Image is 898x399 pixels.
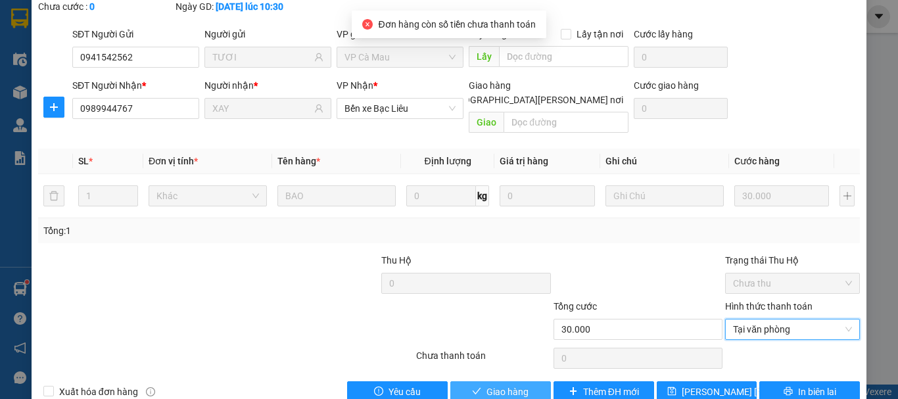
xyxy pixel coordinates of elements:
span: Cước hàng [734,156,780,166]
div: Chưa thanh toán [415,348,552,371]
input: Tên người gửi [212,50,312,64]
span: Định lượng [424,156,471,166]
button: plus [839,185,855,206]
span: Thu Hộ [381,255,412,266]
span: In biên lai [798,385,836,399]
input: Cước giao hàng [634,98,728,119]
span: Thêm ĐH mới [583,385,639,399]
label: Cước giao hàng [634,80,699,91]
span: Đơn hàng còn số tiền chưa thanh toán [378,19,535,30]
span: Yêu cầu [389,385,421,399]
span: Xuất hóa đơn hàng [54,385,143,399]
span: Bến xe Bạc Liêu [344,99,456,118]
b: [DATE] lúc 10:30 [216,1,283,12]
span: plus [569,387,578,397]
input: Tên người nhận [212,101,312,116]
span: [GEOGRAPHIC_DATA][PERSON_NAME] nơi [444,93,628,107]
span: Đơn vị tính [149,156,198,166]
div: Trạng thái Thu Hộ [725,253,860,268]
span: Tổng cước [554,301,597,312]
span: user [314,104,323,113]
input: Cước lấy hàng [634,47,728,68]
span: Tên hàng [277,156,320,166]
div: SĐT Người Nhận [72,78,199,93]
span: info-circle [146,387,155,396]
div: VP gửi [337,27,463,41]
label: Cước lấy hàng [634,29,693,39]
span: check [472,387,481,397]
div: SĐT Người Gửi [72,27,199,41]
span: plus [44,102,64,112]
label: Hình thức thanh toán [725,301,813,312]
b: 0 [89,1,95,12]
span: Giao hàng [486,385,529,399]
span: SL [78,156,89,166]
button: plus [43,97,64,118]
div: Người gửi [204,27,331,41]
div: Tổng: 1 [43,223,348,238]
span: VP Nhận [337,80,373,91]
th: Ghi chú [600,149,729,174]
button: delete [43,185,64,206]
span: close-circle [362,19,373,30]
span: user [314,53,323,62]
input: Dọc đường [499,46,628,67]
span: save [667,387,676,397]
input: Dọc đường [504,112,628,133]
span: Tại văn phòng [733,319,852,339]
input: VD: Bàn, Ghế [277,185,396,206]
span: [PERSON_NAME] [PERSON_NAME] [682,385,824,399]
span: Giá trị hàng [500,156,548,166]
span: printer [784,387,793,397]
span: Giao hàng [469,80,511,91]
span: Giao [469,112,504,133]
input: 0 [500,185,594,206]
span: exclamation-circle [374,387,383,397]
input: Ghi Chú [605,185,724,206]
span: kg [476,185,489,206]
span: Lấy tận nơi [571,27,628,41]
span: Chưa thu [733,273,852,293]
input: 0 [734,185,829,206]
div: Người nhận [204,78,331,93]
span: Khác [156,186,259,206]
span: Lấy [469,46,499,67]
span: VP Cà Mau [344,47,456,67]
